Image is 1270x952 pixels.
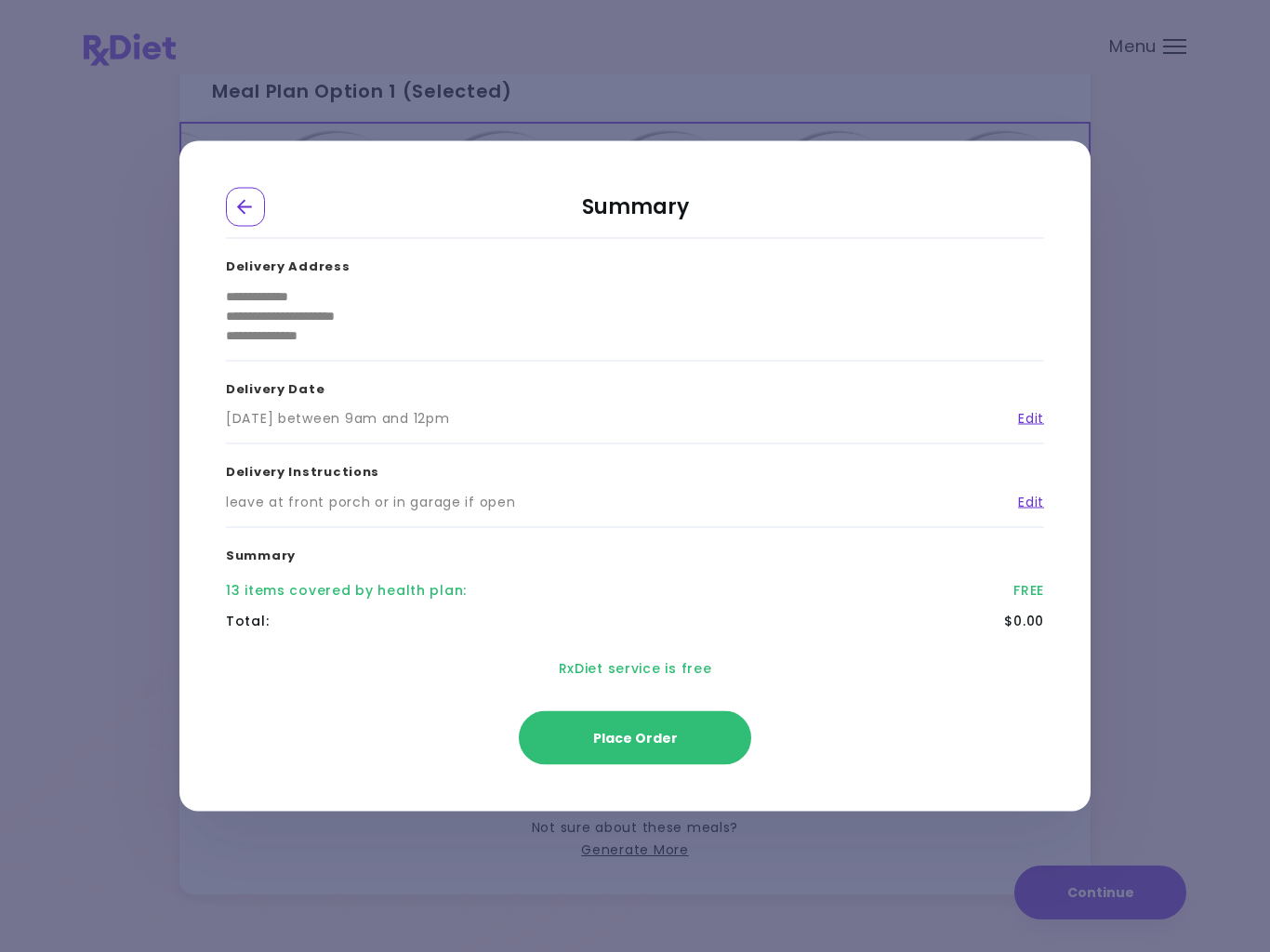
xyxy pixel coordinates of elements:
div: 13 items covered by health plan : [226,581,467,601]
div: leave at front porch or in garage if open [226,492,516,511]
a: Edit [1004,409,1044,429]
button: Place Order [519,711,751,765]
a: Edit [1004,492,1044,511]
div: FREE [1013,581,1044,601]
h2: Summary [226,188,1044,239]
div: $0.00 [1004,612,1044,631]
div: Go Back [226,188,265,227]
h3: Summary [226,527,1044,575]
div: Total : [226,612,269,631]
h3: Delivery Date [226,361,1044,409]
h3: Delivery Address [226,239,1044,287]
div: [DATE] between 9am and 12pm [226,409,449,429]
div: RxDiet service is free [226,637,1044,701]
h3: Delivery Instructions [226,444,1044,493]
span: Place Order [593,729,678,747]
